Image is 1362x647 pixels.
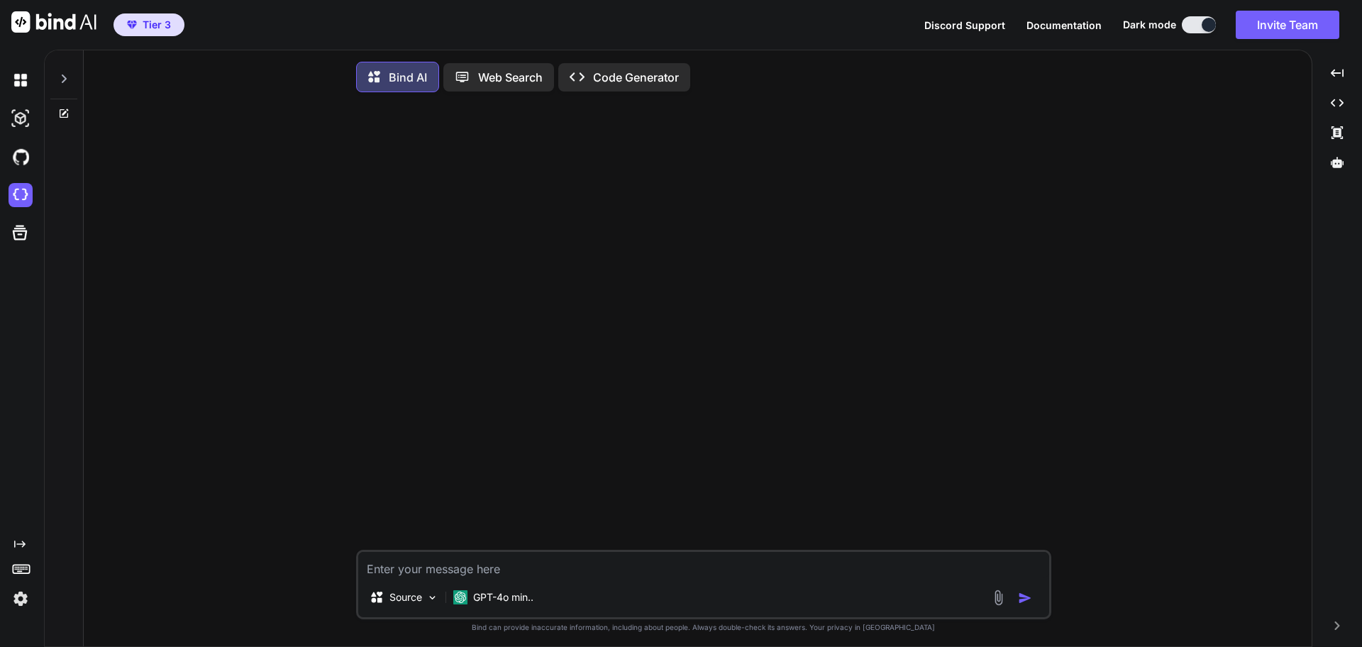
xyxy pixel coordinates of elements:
[9,68,33,92] img: darkChat
[453,590,467,604] img: GPT-4o mini
[143,18,171,32] span: Tier 3
[1026,18,1102,33] button: Documentation
[11,11,96,33] img: Bind AI
[1026,19,1102,31] span: Documentation
[389,590,422,604] p: Source
[9,183,33,207] img: cloudideIcon
[1018,591,1032,605] img: icon
[473,590,533,604] p: GPT-4o min..
[9,145,33,169] img: githubDark
[1123,18,1176,32] span: Dark mode
[113,13,184,36] button: premiumTier 3
[356,622,1051,633] p: Bind can provide inaccurate information, including about people. Always double-check its answers....
[924,18,1005,33] button: Discord Support
[389,69,427,86] p: Bind AI
[1236,11,1339,39] button: Invite Team
[924,19,1005,31] span: Discord Support
[9,587,33,611] img: settings
[478,69,543,86] p: Web Search
[9,106,33,131] img: darkAi-studio
[127,21,137,29] img: premium
[990,590,1007,606] img: attachment
[426,592,438,604] img: Pick Models
[593,69,679,86] p: Code Generator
